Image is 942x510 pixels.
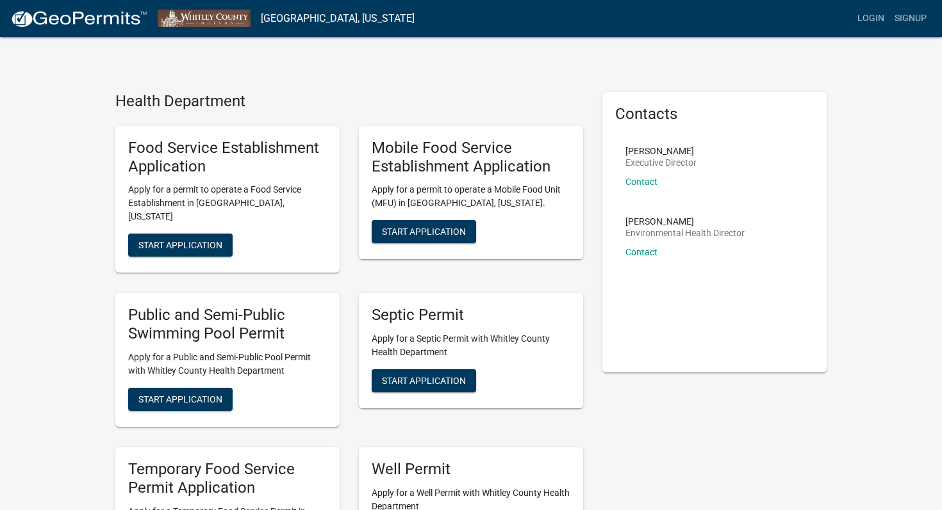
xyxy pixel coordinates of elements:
h5: Contacts [615,105,814,124]
p: Apply for a permit to operate a Mobile Food Unit (MFU) in [GEOGRAPHIC_DATA], [US_STATE]. [372,183,570,210]
h5: Food Service Establishment Application [128,139,327,176]
span: Start Application [138,394,222,404]
p: Apply for a Public and Semi-Public Pool Permit with Whitley County Health Department [128,351,327,378]
p: Executive Director [625,158,697,167]
a: Signup [889,6,932,31]
h5: Public and Semi-Public Swimming Pool Permit [128,306,327,343]
button: Start Application [128,234,233,257]
h5: Septic Permit [372,306,570,324]
p: [PERSON_NAME] [625,217,745,226]
p: [PERSON_NAME] [625,147,697,155]
button: Start Application [372,369,476,392]
a: Contact [625,247,657,257]
a: [GEOGRAPHIC_DATA], [US_STATE] [261,8,415,29]
p: Environmental Health Director [625,228,745,237]
p: Apply for a Septic Permit with Whitley County Health Department [372,332,570,359]
a: Contact [625,177,657,187]
h5: Temporary Food Service Permit Application [128,460,327,497]
h5: Well Permit [372,460,570,479]
button: Start Application [128,388,233,411]
p: Apply for a permit to operate a Food Service Establishment in [GEOGRAPHIC_DATA], [US_STATE] [128,183,327,223]
img: Whitley County, Indiana [158,10,251,27]
a: Login [852,6,889,31]
h5: Mobile Food Service Establishment Application [372,139,570,176]
span: Start Application [138,240,222,250]
span: Start Application [382,227,466,237]
span: Start Application [382,376,466,386]
button: Start Application [372,220,476,243]
h4: Health Department [115,92,583,111]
